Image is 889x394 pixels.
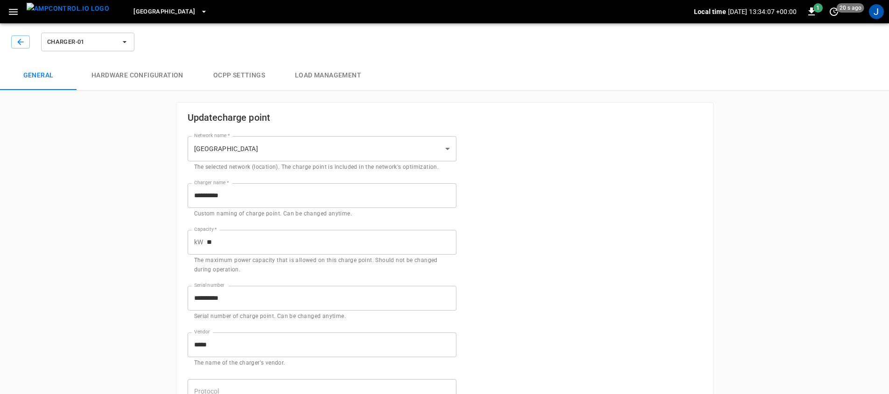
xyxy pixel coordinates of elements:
[77,61,198,90] button: Hardware configuration
[194,179,229,187] label: Charger name
[194,359,450,368] p: The name of the charger's vendor.
[130,3,211,21] button: [GEOGRAPHIC_DATA]
[133,7,195,17] span: [GEOGRAPHIC_DATA]
[47,37,116,48] span: Charger-01
[194,312,450,321] p: Serial number of charge point. Can be changed anytime.
[194,256,450,275] p: The maximum power capacity that is allowed on this charge point. Should not be changed during ope...
[194,132,230,139] label: Network name
[194,237,203,247] p: kW
[194,163,450,172] p: The selected network (location). The charge point is included in the network's optimization.
[826,4,841,19] button: set refresh interval
[694,7,726,16] p: Local time
[194,282,224,289] label: Serial number
[280,61,376,90] button: Load Management
[194,209,450,219] p: Custom naming of charge point. Can be changed anytime.
[869,4,884,19] div: profile-icon
[188,136,456,161] div: [GEOGRAPHIC_DATA]
[41,33,134,51] button: Charger-01
[198,61,280,90] button: OCPP settings
[194,226,217,233] label: Capacity
[837,3,864,13] span: 20 s ago
[813,3,823,13] span: 1
[728,7,797,16] p: [DATE] 13:34:07 +00:00
[188,110,456,125] h6: Update charge point
[27,3,109,14] img: ampcontrol.io logo
[194,328,210,336] label: Vendor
